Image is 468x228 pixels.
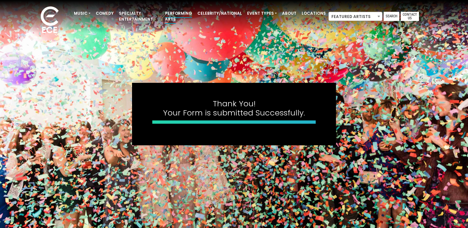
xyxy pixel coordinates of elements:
a: Celebrity/National [195,8,244,19]
a: Comedy [93,8,116,19]
a: Contact Us [401,12,419,21]
img: ece_new_logo_whitev2-1.png [33,5,66,36]
h4: Thank You! Your Form is submitted Successfully. [152,99,316,118]
a: Search [384,12,399,21]
span: Featured Artists [328,12,382,21]
a: About [279,8,299,19]
a: Specialty Entertainment [116,8,162,25]
span: Featured Artists [329,12,382,21]
a: Performing Arts [162,8,195,25]
a: Event Types [244,8,279,19]
a: Locations [299,8,328,19]
a: Music [71,8,93,19]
